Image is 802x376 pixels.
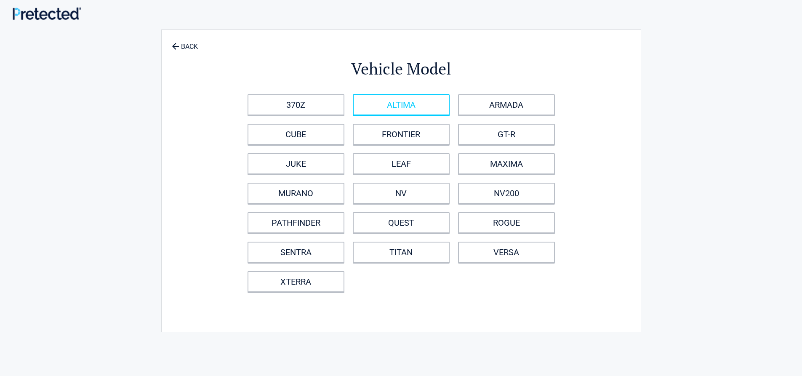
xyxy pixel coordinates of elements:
a: LEAF [353,153,450,174]
a: JUKE [248,153,344,174]
a: BACK [170,35,200,50]
a: XTERRA [248,271,344,292]
a: NV [353,183,450,204]
a: ALTIMA [353,94,450,115]
a: NV200 [458,183,555,204]
h2: Vehicle Model [208,58,594,80]
a: ROGUE [458,212,555,233]
a: TITAN [353,242,450,263]
a: VERSA [458,242,555,263]
a: SENTRA [248,242,344,263]
img: Main Logo [13,7,81,19]
a: 370Z [248,94,344,115]
a: MAXIMA [458,153,555,174]
a: MURANO [248,183,344,204]
a: FRONTIER [353,124,450,145]
a: ARMADA [458,94,555,115]
a: PATHFINDER [248,212,344,233]
a: CUBE [248,124,344,145]
a: QUEST [353,212,450,233]
a: GT-R [458,124,555,145]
